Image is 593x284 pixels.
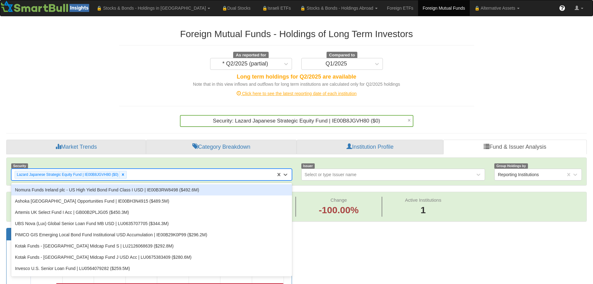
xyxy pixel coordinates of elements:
a: 🔒 Stocks & Bonds - Holdings Abroad [295,0,382,16]
a: Fund & Issuer Analysis [443,140,587,155]
div: UBS Nova (Lux) Global Senior Loan Fund MB USD | LU0635707705 ($344.3M) [11,218,292,229]
span: Group Holdings by [494,163,528,169]
div: Note that in this view inflows and outflows for long term institutions are calculated only for Q2... [119,81,474,87]
span: Issuer [301,163,315,169]
a: 🔒Dual Stocks [215,0,255,16]
a: 🔒 Stocks & Bonds - Holdings in [GEOGRAPHIC_DATA] [92,0,215,16]
div: Long term holdings for Q2/2025 are available [119,73,474,81]
div: Kotak Funds - [GEOGRAPHIC_DATA] Midcap Fund S | LU2126068639 ($292.8M) [11,240,292,252]
span: Security: ‎Lazard Japanese Strategic Equity Fund | IE00B8JGVH80 ‎($0)‏ [213,118,380,124]
a: Foreign ETFs [382,0,418,16]
div: * Q2/2025 (partial) [222,61,268,67]
a: Institution Profile [297,140,443,155]
a: Category Breakdown [146,140,297,155]
div: Artemis UK Select Fund I Acc | GB00B2PLJG05 ($450.3M) [11,207,292,218]
h2: Foreign Mutual Funds - Holdings of Long Term Investors [119,29,474,39]
span: Compared to [327,52,357,59]
div: PIMCO GIS Emerging Local Bond Fund Institutional USD Accumulation | IE00B29K0P99 ($296.2M) [11,229,292,240]
span: ? [561,5,564,11]
div: Reporting Institutions [498,171,539,178]
span: Security [11,163,28,169]
span: As reported for [233,52,269,59]
span: Clear value [407,116,413,126]
div: Ashoka [GEOGRAPHIC_DATA] Opportunities Fund | IE00BH3N4915 ($489.5M) [11,195,292,207]
span: -100.00% [319,204,359,217]
div: Click here to see the latest reporting date of each institution [115,90,479,97]
div: Select or type Issuer name [305,171,357,178]
div: Kotak Funds - [GEOGRAPHIC_DATA] Midcap Fund J USD Acc | LU0675383409 ($280.6M) [11,252,292,263]
a: 🔒 Alternative Assets [470,0,524,16]
div: Nomura Funds Ireland plc - US High Yield Bond Fund Class I USD | IE00B3RW8498 ($492.6M) [11,184,292,195]
span: 1 [405,204,441,217]
div: Q1/2025 [326,61,347,67]
a: ? [554,0,570,16]
span: × [407,118,411,123]
div: Invesco U.S. Senior Loan Fund | LU0564079282 ($259.5M) [11,263,292,274]
a: Market Trends [6,140,146,155]
img: Smartbull [0,0,92,13]
span: Change [331,197,347,203]
div: Lazard Japanese Strategic Equity Fund | IE00B8JGVH80 ($0) [15,171,119,178]
a: 🔒Israeli ETFs [255,0,295,16]
span: Active Institutions [405,197,441,203]
a: Foreign Mutual Funds [418,0,470,16]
